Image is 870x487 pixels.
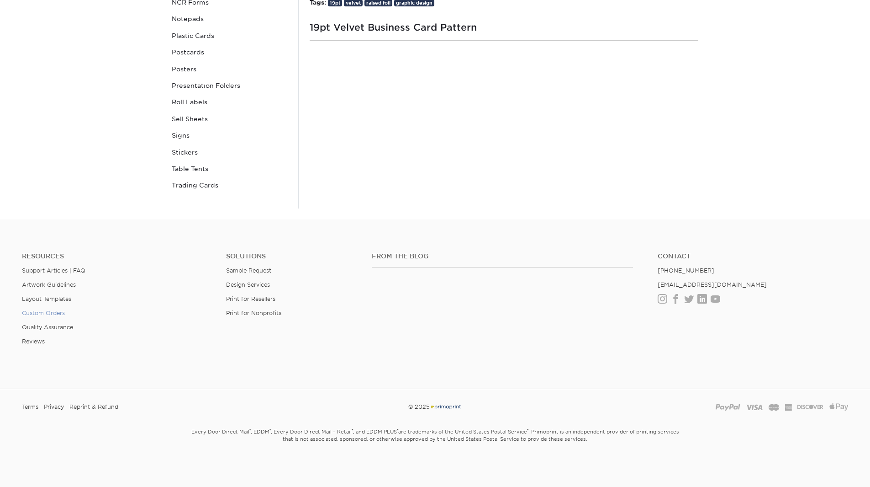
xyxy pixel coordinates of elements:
a: [EMAIL_ADDRESS][DOMAIN_NAME] [658,281,767,288]
a: Presentation Folders [168,77,291,94]
a: Design Services [226,281,270,288]
sup: ® [397,428,398,433]
h4: Resources [22,252,212,260]
a: Print for Nonprofits [226,310,281,316]
a: Sell Sheets [168,111,291,127]
sup: ® [269,428,271,433]
sup: ® [249,428,251,433]
sup: ® [527,428,528,433]
a: Roll Labels [168,94,291,110]
a: Quality Assurance [22,324,73,331]
a: Reviews [22,338,45,345]
h4: From the Blog [372,252,633,260]
a: [PHONE_NUMBER] [658,267,714,274]
a: Contact [658,252,848,260]
sup: ® [352,428,353,433]
a: Sample Request [226,267,271,274]
a: Print for Resellers [226,295,275,302]
small: Every Door Direct Mail , EDDM , Every Door Direct Mail – Retail , and EDDM PLUS are trademarks of... [168,425,702,465]
img: Primoprint [430,403,462,410]
a: Posters [168,61,291,77]
a: Postcards [168,44,291,60]
a: Layout Templates [22,295,71,302]
div: © 2025 [295,400,575,414]
a: Artwork Guidelines [22,281,76,288]
a: Signs [168,127,291,144]
a: Stickers [168,144,291,161]
a: Notepads [168,11,291,27]
a: Support Articles | FAQ [22,267,85,274]
a: Privacy [44,400,64,414]
a: Custom Orders [22,310,65,316]
h1: 19pt Velvet Business Card Pattern [310,18,698,33]
a: Reprint & Refund [69,400,118,414]
iframe: Google Customer Reviews [2,459,78,484]
a: Trading Cards [168,177,291,193]
h4: Solutions [226,252,358,260]
a: Plastic Cards [168,27,291,44]
a: Table Tents [168,161,291,177]
a: Terms [22,400,38,414]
